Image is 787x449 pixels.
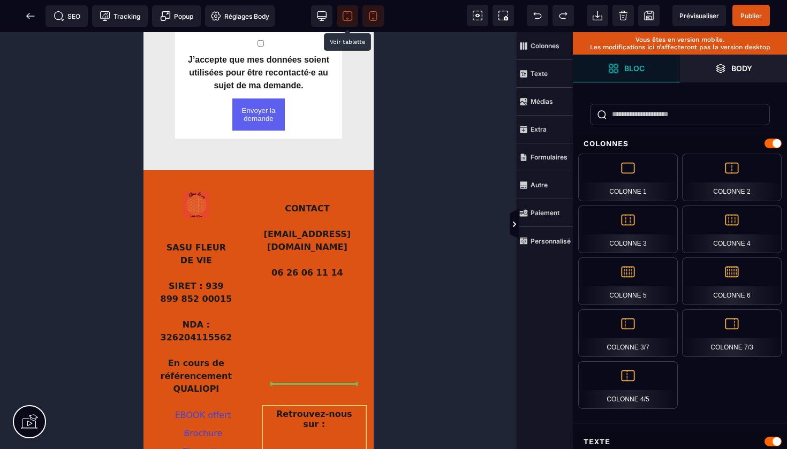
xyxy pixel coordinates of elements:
[531,97,553,105] strong: Médias
[731,64,752,72] strong: Body
[92,5,148,27] span: Code de suivi
[517,143,573,171] span: Formulaires
[531,125,547,133] strong: Extra
[578,43,782,51] p: Les modifications ici n’affecteront pas la version desktop
[531,209,559,217] strong: Paiement
[740,12,762,20] span: Publier
[612,5,634,26] span: Nettoyage
[553,5,574,26] span: Rétablir
[682,309,782,357] div: Colonne 7/3
[23,210,86,233] b: SASU FLEUR DE VIE
[467,5,488,26] span: Voir les composants
[531,237,571,245] strong: Personnalisé
[210,11,269,21] span: Réglages Body
[578,309,678,357] div: Colonne 3/7
[54,11,80,21] span: SEO
[517,32,573,60] span: Colonnes
[517,171,573,199] span: Autre
[578,206,678,253] div: Colonne 3
[672,5,726,26] span: Aperçu
[517,116,573,143] span: Extra
[682,257,782,305] div: Colonne 6
[493,5,514,26] span: Capture d'écran
[682,154,782,201] div: Colonne 2
[517,88,573,116] span: Médias
[638,5,660,26] span: Enregistrer
[587,5,608,26] span: Importer
[517,60,573,88] span: Texte
[20,5,41,27] span: Retour
[100,11,140,21] span: Tracking
[732,5,770,26] span: Enregistrer le contenu
[573,134,787,154] div: Colonnes
[205,5,275,27] span: Favicon
[531,70,548,78] strong: Texte
[679,12,719,20] span: Prévisualiser
[160,11,193,21] span: Popup
[89,66,142,98] button: Envoyer la demande
[578,154,678,201] div: Colonne 1
[32,378,88,388] a: EBOOK offert
[531,42,559,50] strong: Colonnes
[120,171,208,246] b: CONTACT [EMAIL_ADDRESS][DOMAIN_NAME] 06 26 06 11 14
[573,209,584,241] span: Afficher les vues
[531,181,548,189] strong: Autre
[680,55,787,82] span: Ouvrir les calques
[578,257,678,305] div: Colonne 5
[578,36,782,43] p: Vous êtes en version mobile.
[573,55,680,82] span: Ouvrir les blocs
[311,5,332,27] span: Voir bureau
[531,153,567,161] strong: Formulaires
[517,199,573,227] span: Paiement
[17,249,92,362] b: SIRET : 939 899 852 00015 NDA : 326204115562 En cours de référencement QUALIOPI
[517,227,573,255] span: Personnalisé
[527,5,548,26] span: Défaire
[362,5,384,27] span: Voir mobile
[578,361,678,409] div: Colonne 4/5
[23,414,96,437] a: Plaquette programme 360°
[40,21,191,60] label: J’accepte que mes données soient utilisées pour être recontacté·e au sujet de ma demande.
[337,5,358,27] span: Voir tablette
[46,5,88,27] span: Métadata SEO
[152,5,201,27] span: Créer une alerte modale
[624,64,645,72] strong: Bloc
[133,377,211,397] b: Retrouvez-nous sur :
[682,206,782,253] div: Colonne 4
[40,396,79,406] a: Brochure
